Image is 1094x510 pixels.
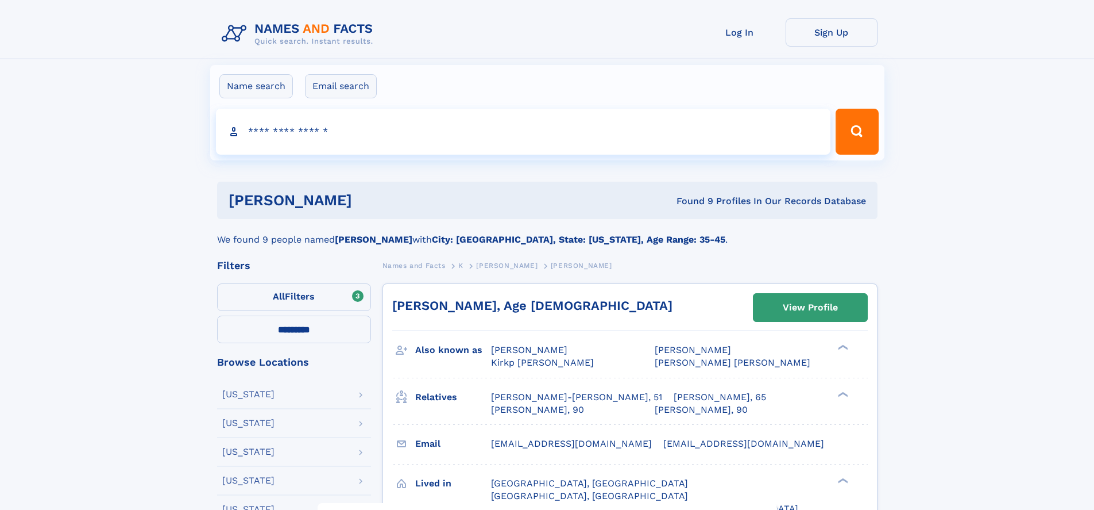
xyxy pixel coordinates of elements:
[216,109,831,155] input: search input
[415,474,491,493] h3: Lived in
[305,74,377,98] label: Email search
[217,18,382,49] img: Logo Names and Facts
[655,344,731,355] span: [PERSON_NAME]
[835,344,849,351] div: ❯
[458,262,463,270] span: K
[273,291,285,302] span: All
[335,234,412,245] b: [PERSON_NAME]
[415,340,491,360] h3: Also known as
[222,447,275,457] div: [US_STATE]
[476,258,538,273] a: [PERSON_NAME]
[551,262,612,270] span: [PERSON_NAME]
[222,390,275,399] div: [US_STATE]
[836,109,878,155] button: Search Button
[217,260,371,271] div: Filters
[753,294,867,321] a: View Profile
[217,219,877,247] div: We found 9 people named with .
[663,438,824,449] span: [EMAIL_ADDRESS][DOMAIN_NAME]
[222,476,275,485] div: [US_STATE]
[835,390,849,398] div: ❯
[491,344,567,355] span: [PERSON_NAME]
[491,391,662,404] a: [PERSON_NAME]-[PERSON_NAME], 51
[835,477,849,484] div: ❯
[222,419,275,428] div: [US_STATE]
[217,283,371,311] label: Filters
[674,391,766,404] a: [PERSON_NAME], 65
[415,434,491,454] h3: Email
[694,18,786,47] a: Log In
[491,404,584,416] a: [PERSON_NAME], 90
[491,357,594,368] span: Kirkp [PERSON_NAME]
[655,357,810,368] span: [PERSON_NAME] [PERSON_NAME]
[655,404,748,416] a: [PERSON_NAME], 90
[392,298,672,313] a: [PERSON_NAME], Age [DEMOGRAPHIC_DATA]
[217,357,371,367] div: Browse Locations
[219,74,293,98] label: Name search
[491,438,652,449] span: [EMAIL_ADDRESS][DOMAIN_NAME]
[786,18,877,47] a: Sign Up
[491,490,688,501] span: [GEOGRAPHIC_DATA], [GEOGRAPHIC_DATA]
[415,388,491,407] h3: Relatives
[382,258,446,273] a: Names and Facts
[514,195,866,208] div: Found 9 Profiles In Our Records Database
[476,262,538,270] span: [PERSON_NAME]
[491,478,688,489] span: [GEOGRAPHIC_DATA], [GEOGRAPHIC_DATA]
[783,294,838,321] div: View Profile
[229,193,515,208] h1: [PERSON_NAME]
[432,234,725,245] b: City: [GEOGRAPHIC_DATA], State: [US_STATE], Age Range: 35-45
[458,258,463,273] a: K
